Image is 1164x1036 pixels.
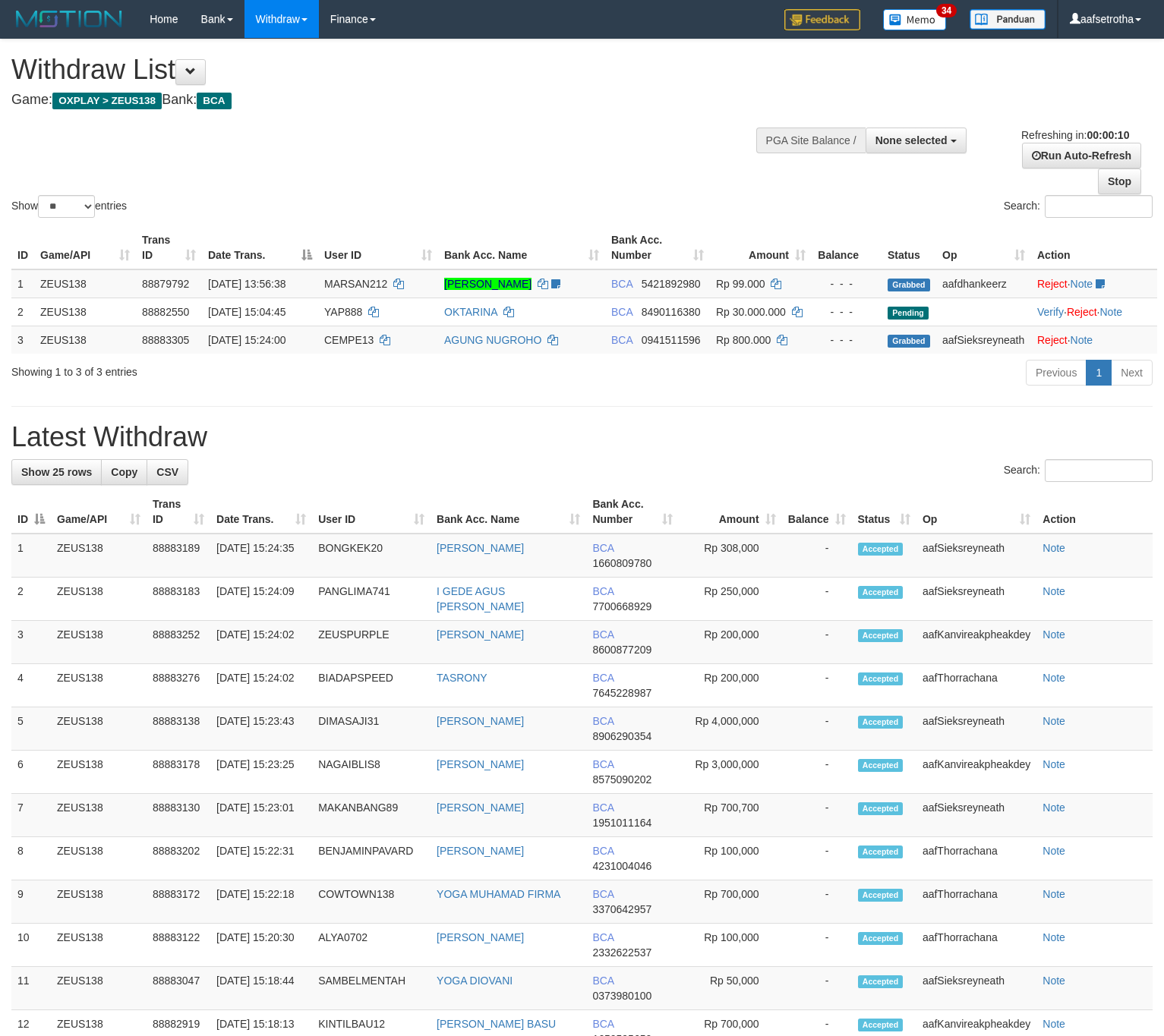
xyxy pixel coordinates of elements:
td: 88883189 [147,534,210,578]
th: Action [1036,490,1153,534]
span: Refreshing in: [1021,129,1129,141]
td: aafKanvireakpheakdey [916,751,1036,794]
td: Rp 100,000 [679,924,781,967]
span: Pending [888,307,929,320]
span: Copy 0373980100 to clipboard [592,990,651,1002]
span: Accepted [858,845,904,858]
img: Button%20Memo.svg [883,9,947,30]
a: [PERSON_NAME] BASU [437,1018,556,1030]
th: Game/API: activate to sort column ascending [51,490,147,534]
td: BONGKEK20 [312,534,431,578]
td: 5 [11,707,51,751]
div: PGA Site Balance / [756,128,866,153]
span: BCA [611,334,632,346]
a: I GEDE AGUS [PERSON_NAME] [437,585,524,612]
th: Trans ID: activate to sort column ascending [136,226,202,269]
div: Showing 1 to 3 of 3 entries [11,358,474,379]
td: [DATE] 15:23:43 [210,707,312,751]
td: ZEUS138 [51,664,147,707]
span: Copy 8490116380 to clipboard [642,306,701,318]
span: Copy 8600877209 to clipboard [592,644,651,656]
td: 11 [11,967,51,1010]
span: 88879792 [142,278,189,290]
span: Copy 3370642957 to clipboard [592,903,651,915]
a: CSV [147,459,188,485]
span: Copy 4231004046 to clipboard [592,860,651,872]
span: BCA [592,975,614,987]
span: Copy 7700668929 to clipboard [592,600,651,612]
td: 88883252 [147,621,210,664]
td: 6 [11,751,51,794]
span: Copy 0941511596 to clipboard [642,334,701,346]
a: Reject [1067,306,1097,318]
td: · [1031,326,1157,354]
td: aafKanvireakpheakdey [916,621,1036,664]
span: BCA [592,845,614,857]
h4: Game: Bank: [11,93,761,108]
td: aafSieksreyneath [916,578,1036,621]
span: 88882550 [142,306,189,318]
td: [DATE] 15:24:02 [210,621,312,664]
td: - [782,924,852,967]
span: BCA [592,628,614,641]
input: Search: [1045,459,1153,482]
td: · [1031,269,1157,298]
th: Op: activate to sort column ascending [936,226,1031,269]
td: aafThorrachana [916,924,1036,967]
td: 7 [11,794,51,837]
button: None selected [866,128,967,153]
a: YOGA MUHAMAD FIRMA [437,888,560,900]
td: - [782,837,852,880]
span: Accepted [858,889,904,902]
td: MAKANBANG89 [312,794,431,837]
td: Rp 4,000,000 [679,707,781,751]
td: ZEUS138 [51,924,147,967]
th: Bank Acc. Number: activate to sort column ascending [605,226,710,269]
th: Game/API: activate to sort column ascending [34,226,136,269]
img: Feedback.jpg [784,9,860,30]
td: 4 [11,664,51,707]
span: BCA [592,888,614,900]
td: 88883138 [147,707,210,751]
td: BIADAPSPEED [312,664,431,707]
td: [DATE] 15:24:09 [210,578,312,621]
td: · · [1031,298,1157,326]
a: [PERSON_NAME] [437,758,524,770]
span: Copy 1951011164 to clipboard [592,817,651,829]
span: BCA [592,758,614,770]
td: [DATE] 15:22:31 [210,837,312,880]
a: Note [1043,975,1065,987]
span: Accepted [858,586,904,599]
label: Show entries [11,195,127,218]
span: Accepted [858,802,904,815]
span: Accepted [858,1019,904,1031]
td: ZEUS138 [51,578,147,621]
span: CSV [156,466,178,478]
td: [DATE] 15:24:35 [210,534,312,578]
span: BCA [611,278,632,290]
td: 88883178 [147,751,210,794]
a: Note [1043,931,1065,943]
td: SAMBELMENTAH [312,967,431,1010]
td: - [782,534,852,578]
th: ID [11,226,34,269]
span: BCA [592,672,614,684]
a: OKTARINA [444,306,497,318]
span: BCA [592,931,614,943]
td: ZEUS138 [51,707,147,751]
td: Rp 200,000 [679,621,781,664]
td: COWTOWN138 [312,880,431,924]
td: 88883202 [147,837,210,880]
span: [DATE] 15:04:45 [208,306,285,318]
a: [PERSON_NAME] [437,845,524,857]
span: BCA [611,306,632,318]
a: Note [1043,1018,1065,1030]
span: Accepted [858,932,904,945]
td: Rp 100,000 [679,837,781,880]
a: Note [1043,585,1065,597]
td: Rp 700,700 [679,794,781,837]
a: Note [1043,715,1065,727]
a: Note [1043,672,1065,684]
a: Reject [1037,278,1068,290]
span: Copy 1660809780 to clipboard [592,557,651,569]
